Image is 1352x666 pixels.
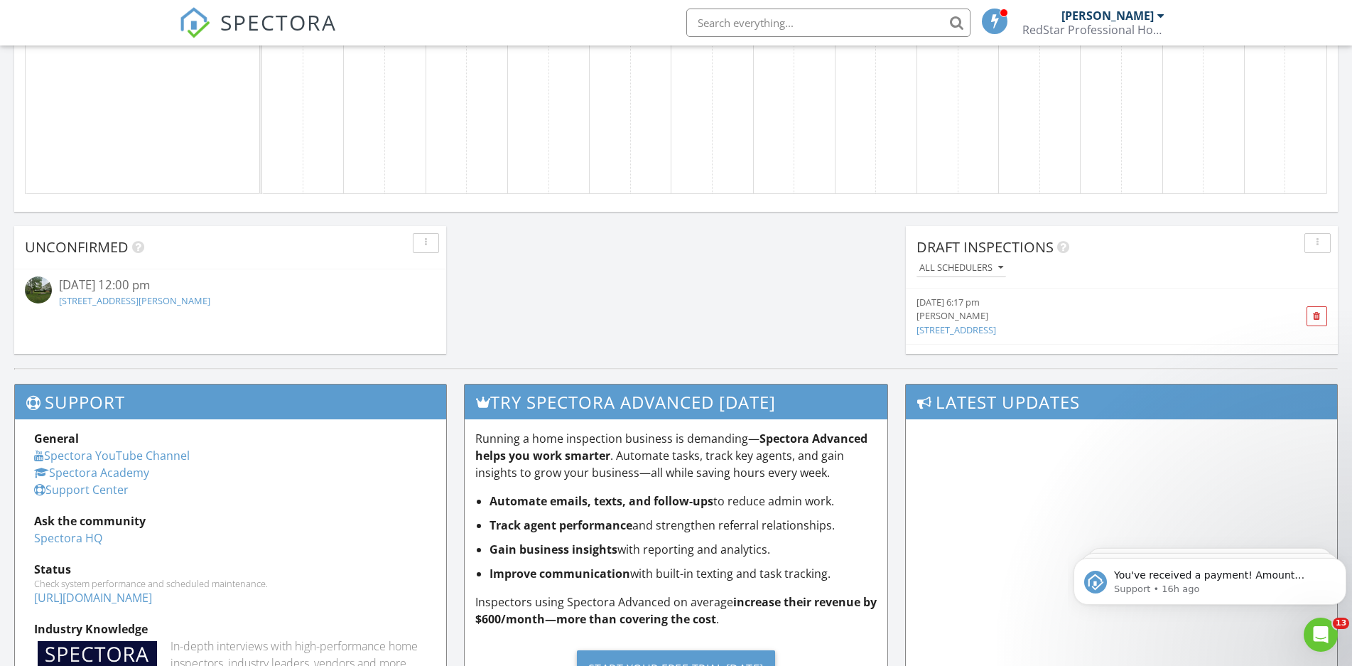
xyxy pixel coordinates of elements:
[34,530,102,546] a: Spectora HQ
[490,517,877,534] li: and strengthen referral relationships.
[490,493,877,510] li: to reduce admin work.
[34,578,427,589] div: Check system performance and scheduled maintenance.
[916,237,1054,257] span: Draft Inspections
[34,561,427,578] div: Status
[1022,23,1164,37] div: RedStar Professional Home Inspection, Inc
[916,352,1259,393] a: [DATE] 4:37 pm [PERSON_NAME] [STREET_ADDRESS]
[1068,528,1352,628] iframe: Intercom notifications message
[1333,618,1349,629] span: 13
[1304,618,1338,652] iframe: Intercom live chat
[475,594,877,628] p: Inspectors using Spectora Advanced on average .
[490,566,630,581] strong: Improve communication
[686,9,970,37] input: Search everything...
[916,259,1006,278] button: All schedulers
[916,309,1259,323] div: [PERSON_NAME]
[34,465,149,480] a: Spectora Academy
[220,7,337,37] span: SPECTORA
[25,276,436,311] a: [DATE] 12:00 pm [STREET_ADDRESS][PERSON_NAME]
[490,541,877,558] li: with reporting and analytics.
[475,430,877,481] p: Running a home inspection business is demanding— . Automate tasks, track key agents, and gain ins...
[34,621,427,638] div: Industry Knowledge
[490,565,877,582] li: with built-in texting and task tracking.
[34,512,427,530] div: Ask the community
[34,448,190,463] a: Spectora YouTube Channel
[465,385,887,419] h3: Try spectora advanced [DATE]
[25,237,129,257] span: Unconfirmed
[179,19,337,49] a: SPECTORA
[179,7,210,38] img: The Best Home Inspection Software - Spectora
[15,385,446,419] h3: Support
[916,296,1259,337] a: [DATE] 6:17 pm [PERSON_NAME] [STREET_ADDRESS]
[34,590,152,606] a: [URL][DOMAIN_NAME]
[1061,9,1154,23] div: [PERSON_NAME]
[490,517,632,533] strong: Track agent performance
[59,294,210,307] a: [STREET_ADDRESS][PERSON_NAME]
[916,352,1259,365] div: [DATE] 4:37 pm
[490,542,617,557] strong: Gain business insights
[475,594,877,627] strong: increase their revenue by $600/month—more than covering the cost
[475,431,867,463] strong: Spectora Advanced helps you work smarter
[490,493,713,509] strong: Automate emails, texts, and follow-ups
[34,431,79,446] strong: General
[59,276,401,294] div: [DATE] 12:00 pm
[25,276,52,304] img: streetview
[906,385,1337,419] h3: Latest Updates
[916,323,996,336] a: [STREET_ADDRESS]
[916,296,1259,309] div: [DATE] 6:17 pm
[34,482,129,498] a: Support Center
[919,263,1003,273] div: All schedulers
